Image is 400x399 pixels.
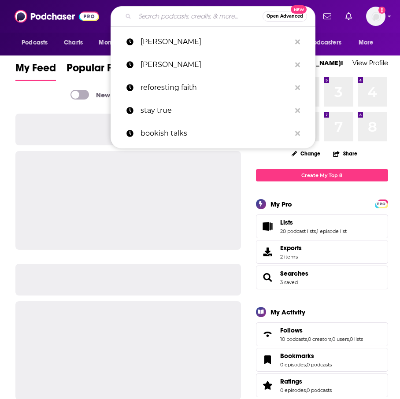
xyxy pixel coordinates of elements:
[280,244,302,252] span: Exports
[259,271,277,284] a: Searches
[256,240,388,264] a: Exports
[280,326,303,334] span: Follows
[267,14,303,18] span: Open Advanced
[352,59,388,67] a: View Profile
[378,7,385,14] svg: Add a profile image
[349,336,350,342] span: ,
[307,336,308,342] span: ,
[352,34,385,51] button: open menu
[366,7,385,26] button: Show profile menu
[259,328,277,340] a: Follows
[67,61,131,81] a: Popular Feed
[58,34,88,51] a: Charts
[280,270,308,277] a: Searches
[270,200,292,208] div: My Pro
[280,352,332,360] a: Bookmarks
[256,373,388,397] span: Ratings
[22,37,48,49] span: Podcasts
[15,8,99,25] img: Podchaser - Follow, Share and Rate Podcasts
[280,326,363,334] a: Follows
[280,377,332,385] a: Ratings
[280,377,302,385] span: Ratings
[280,228,316,234] a: 20 podcast lists
[256,266,388,289] span: Searches
[111,99,315,122] a: stay true
[332,336,349,342] a: 0 users
[93,34,141,51] button: open menu
[280,336,307,342] a: 10 podcasts
[270,308,305,316] div: My Activity
[293,34,354,51] button: open menu
[15,61,56,81] a: My Feed
[64,37,83,49] span: Charts
[111,30,315,53] a: [PERSON_NAME]
[259,379,277,392] a: Ratings
[320,9,335,24] a: Show notifications dropdown
[259,354,277,366] a: Bookmarks
[280,352,314,360] span: Bookmarks
[111,53,315,76] a: [PERSON_NAME]
[259,246,277,258] span: Exports
[111,6,315,26] div: Search podcasts, credits, & more...
[256,348,388,372] span: Bookmarks
[316,228,317,234] span: ,
[67,61,131,80] span: Popular Feed
[291,5,307,14] span: New
[331,336,332,342] span: ,
[99,37,130,49] span: Monitoring
[280,387,306,393] a: 0 episodes
[308,336,331,342] a: 0 creators
[141,122,291,145] p: bookish talks
[376,200,387,207] a: PRO
[359,37,374,49] span: More
[280,218,293,226] span: Lists
[111,122,315,145] a: bookish talks
[256,322,388,346] span: Follows
[111,76,315,99] a: reforesting faith
[366,7,385,26] img: User Profile
[366,7,385,26] span: Logged in as shcarlos
[299,37,341,49] span: For Podcasters
[256,169,388,181] a: Create My Top 8
[317,228,347,234] a: 1 episode list
[70,90,186,100] a: New Releases & Guests Only
[333,145,357,162] button: Share
[342,9,356,24] a: Show notifications dropdown
[259,220,277,233] a: Lists
[263,11,307,22] button: Open AdvancedNew
[286,148,326,159] button: Change
[256,214,388,238] span: Lists
[135,9,263,23] input: Search podcasts, credits, & more...
[280,254,302,260] span: 2 items
[280,362,306,368] a: 0 episodes
[141,99,291,122] p: stay true
[141,30,291,53] p: eric mason
[141,53,291,76] p: matthew sleeth
[15,34,59,51] button: open menu
[376,201,387,207] span: PRO
[280,279,298,285] a: 3 saved
[280,218,347,226] a: Lists
[307,362,332,368] a: 0 podcasts
[141,76,291,99] p: reforesting faith
[15,61,56,80] span: My Feed
[350,336,363,342] a: 0 lists
[307,387,332,393] a: 0 podcasts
